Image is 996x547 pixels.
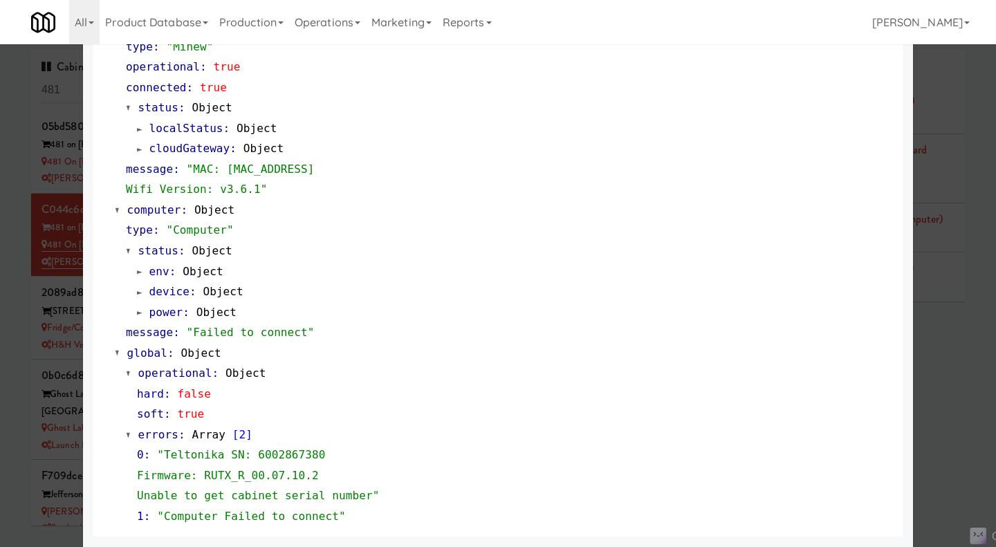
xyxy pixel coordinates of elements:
[200,60,207,73] span: :
[173,326,180,339] span: :
[192,244,232,257] span: Object
[164,387,171,400] span: :
[149,285,190,298] span: device
[167,346,174,360] span: :
[214,60,241,73] span: true
[137,448,144,461] span: 0
[187,81,194,94] span: :
[190,285,196,298] span: :
[157,510,346,523] span: "Computer Failed to connect"
[225,367,266,380] span: Object
[127,203,181,216] span: computer
[153,223,160,237] span: :
[138,367,212,380] span: operational
[178,428,185,441] span: :
[166,223,233,237] span: "Computer"
[137,387,164,400] span: hard
[183,265,223,278] span: Object
[237,122,277,135] span: Object
[173,163,180,176] span: :
[137,448,379,502] span: "Teltonika SN: 6002867380 Firmware: RUTX_R_00.07.10.2 Unable to get cabinet serial number"
[31,10,55,35] img: Micromart
[126,223,153,237] span: type
[126,40,153,53] span: type
[178,244,185,257] span: :
[137,510,144,523] span: 1
[153,40,160,53] span: :
[149,306,183,319] span: power
[138,101,178,114] span: status
[192,101,232,114] span: Object
[200,81,227,94] span: true
[183,306,190,319] span: :
[178,101,185,114] span: :
[164,407,171,420] span: :
[126,163,315,196] span: "MAC: [MAC_ADDRESS] Wifi Version: v3.6.1"
[137,407,164,420] span: soft
[144,510,151,523] span: :
[126,326,173,339] span: message
[177,407,204,420] span: true
[194,203,234,216] span: Object
[187,326,315,339] span: "Failed to connect"
[126,81,187,94] span: connected
[181,346,221,360] span: Object
[149,265,169,278] span: env
[203,285,243,298] span: Object
[232,428,239,441] span: [
[243,142,284,155] span: Object
[246,428,252,441] span: ]
[239,428,246,441] span: 2
[177,387,211,400] span: false
[196,306,237,319] span: Object
[181,203,187,216] span: :
[169,265,176,278] span: :
[230,142,237,155] span: :
[212,367,219,380] span: :
[138,428,178,441] span: errors
[144,448,151,461] span: :
[138,244,178,257] span: status
[126,163,173,176] span: message
[166,40,213,53] span: "Minew"
[127,346,167,360] span: global
[192,428,225,441] span: Array
[223,122,230,135] span: :
[149,142,230,155] span: cloudGateway
[126,60,200,73] span: operational
[149,122,223,135] span: localStatus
